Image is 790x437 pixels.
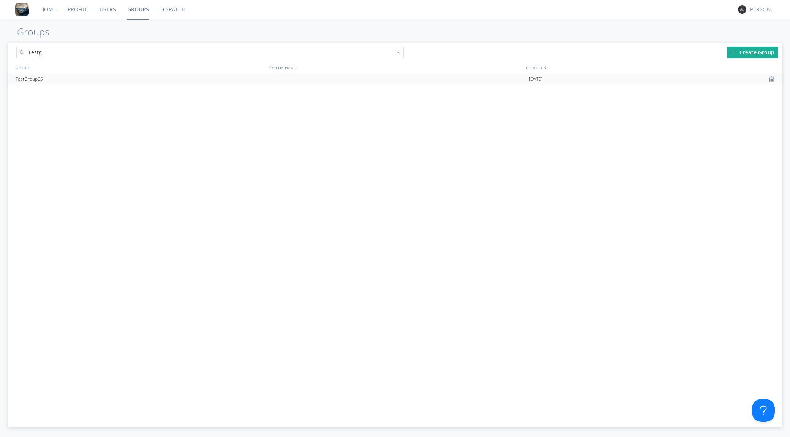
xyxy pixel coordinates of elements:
img: 8ff700cf5bab4eb8a436322861af2272 [15,3,29,16]
div: TestGroup55 [14,73,269,85]
iframe: Toggle Customer Support [752,399,775,422]
a: TestGroup55[DATE] [8,73,782,85]
div: [PERSON_NAME] [748,6,777,13]
span: [DATE] [529,73,543,85]
div: SYSTEM_NAME [268,62,524,73]
input: Search groups [16,47,404,58]
div: CREATED [524,62,782,73]
div: Create Group [727,47,778,58]
img: 373638.png [738,5,746,14]
div: GROUPS [14,62,266,73]
img: plus.svg [730,49,736,55]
